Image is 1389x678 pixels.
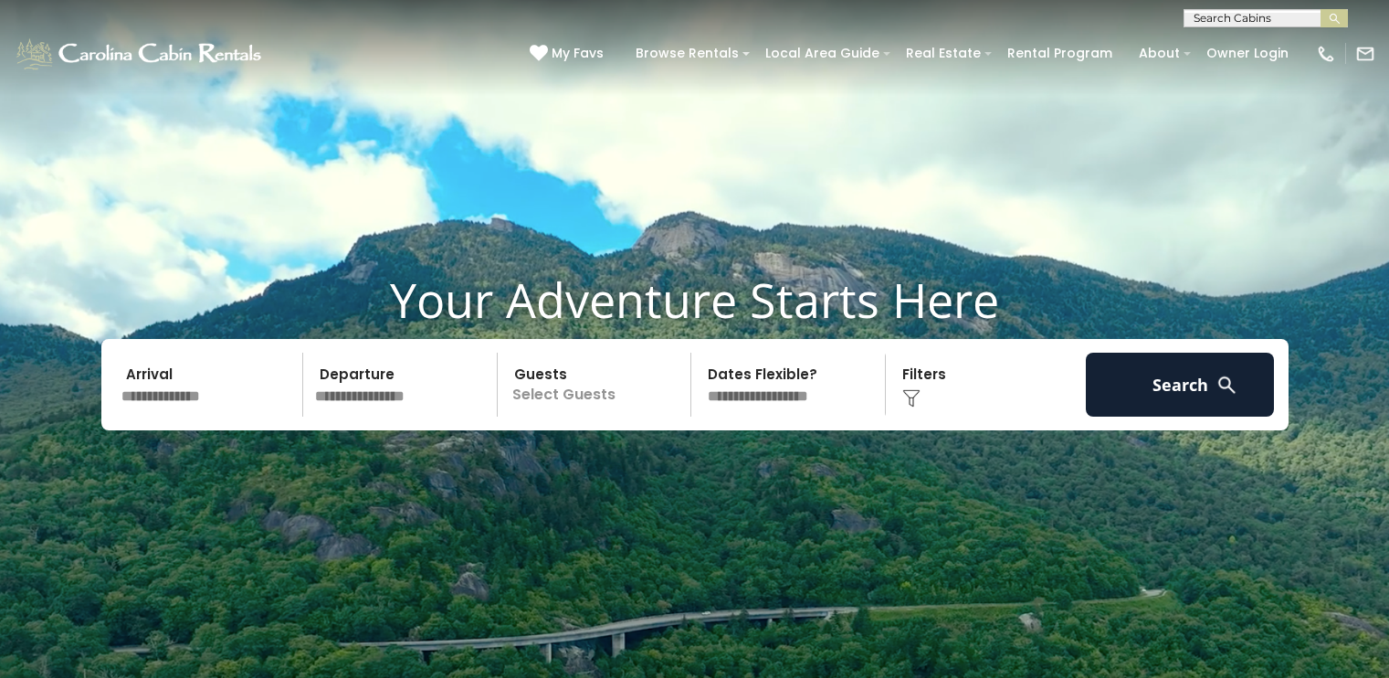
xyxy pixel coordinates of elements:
button: Search [1086,353,1275,417]
h1: Your Adventure Starts Here [14,271,1375,328]
a: Owner Login [1197,39,1298,68]
a: Real Estate [897,39,990,68]
img: mail-regular-white.png [1355,44,1375,64]
img: search-regular-white.png [1215,374,1238,397]
a: My Favs [530,44,608,64]
a: About [1130,39,1189,68]
a: Rental Program [998,39,1121,68]
span: My Favs [552,44,604,63]
img: filter--v1.png [902,389,921,408]
img: White-1-1-2.png [14,36,267,72]
a: Browse Rentals [626,39,748,68]
img: phone-regular-white.png [1316,44,1336,64]
p: Select Guests [503,353,691,417]
a: Local Area Guide [756,39,889,68]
